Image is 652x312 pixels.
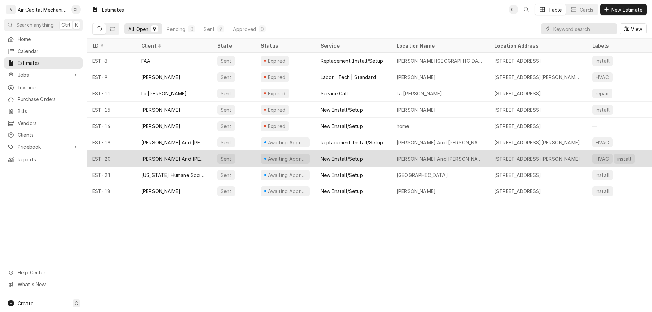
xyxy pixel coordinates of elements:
[87,150,136,167] div: EST-20
[4,141,83,152] a: Go to Pricebook
[18,120,79,127] span: Vendors
[71,5,81,14] div: Charles Faure's Avatar
[494,42,580,49] div: Location Address
[141,106,180,113] div: [PERSON_NAME]
[494,90,541,97] div: [STREET_ADDRESS]
[595,57,610,65] div: install
[397,155,484,162] div: [PERSON_NAME] And [PERSON_NAME]
[128,25,148,33] div: All Open
[18,143,69,150] span: Pricebook
[267,155,307,162] div: Awaiting Approval
[397,188,436,195] div: [PERSON_NAME]
[267,106,286,113] div: Expired
[87,85,136,102] div: EST-11
[509,5,518,14] div: CF
[521,4,532,15] button: Open search
[18,59,79,67] span: Estimates
[595,74,610,81] div: HVAC
[141,57,150,65] div: FAA
[4,106,83,117] a: Bills
[4,82,83,93] a: Invoices
[18,131,79,139] span: Clients
[617,155,632,162] div: install
[494,139,580,146] div: [STREET_ADDRESS][PERSON_NAME]
[595,139,610,146] div: HVAC
[494,155,580,162] div: [STREET_ADDRESS][PERSON_NAME]
[87,134,136,150] div: EST-19
[267,90,286,97] div: Expired
[595,188,610,195] div: install
[167,25,185,33] div: Pending
[397,123,409,130] div: home
[261,42,308,49] div: Status
[87,53,136,69] div: EST-8
[494,171,541,179] div: [STREET_ADDRESS]
[71,5,81,14] div: CF
[141,139,206,146] div: [PERSON_NAME] And [PERSON_NAME]
[397,57,484,65] div: [PERSON_NAME][GEOGRAPHIC_DATA] [GEOGRAPHIC_DATA], [GEOGRAPHIC_DATA]
[397,90,442,97] div: La [PERSON_NAME]
[4,129,83,141] a: Clients
[18,156,79,163] span: Reports
[321,57,383,65] div: Replacement Install/Setup
[553,23,614,34] input: Keyword search
[220,90,232,97] div: Sent
[630,25,644,33] span: View
[397,74,436,81] div: [PERSON_NAME]
[397,139,484,146] div: [PERSON_NAME] And [PERSON_NAME]
[4,94,83,105] a: Purchase Orders
[219,25,223,33] div: 9
[87,183,136,199] div: EST-18
[18,71,69,78] span: Jobs
[220,155,232,162] div: Sent
[233,25,256,33] div: Approved
[141,155,206,162] div: [PERSON_NAME] And [PERSON_NAME]
[18,96,79,103] span: Purchase Orders
[4,154,83,165] a: Reports
[321,188,363,195] div: New Install/Setup
[4,45,83,57] a: Calendar
[220,139,232,146] div: Sent
[267,57,286,65] div: Expired
[6,5,16,14] div: A
[595,155,610,162] div: HVAC
[18,84,79,91] span: Invoices
[397,42,482,49] div: Location Name
[267,188,307,195] div: Awaiting Approval
[4,57,83,69] a: Estimates
[16,21,54,29] span: Search anything
[397,106,436,113] div: [PERSON_NAME]
[141,188,180,195] div: [PERSON_NAME]
[4,34,83,45] a: Home
[87,102,136,118] div: EST-15
[321,74,376,81] div: Labor | Tech | Standard
[87,118,136,134] div: EST-14
[595,106,610,113] div: install
[220,74,232,81] div: Sent
[4,19,83,31] button: Search anythingCtrlK
[189,25,194,33] div: 0
[75,300,78,307] span: C
[18,36,79,43] span: Home
[87,69,136,85] div: EST-9
[620,23,647,34] button: View
[267,123,286,130] div: Expired
[321,155,363,162] div: New Install/Setup
[141,74,180,81] div: [PERSON_NAME]
[220,57,232,65] div: Sent
[220,171,232,179] div: Sent
[141,90,187,97] div: La [PERSON_NAME]
[217,42,250,49] div: State
[494,106,541,113] div: [STREET_ADDRESS]
[580,6,593,13] div: Cards
[321,42,384,49] div: Service
[220,123,232,130] div: Sent
[494,123,541,130] div: [STREET_ADDRESS]
[18,269,78,276] span: Help Center
[152,25,157,33] div: 9
[75,21,78,29] span: K
[18,281,78,288] span: What's New
[595,90,610,97] div: repair
[141,171,206,179] div: [US_STATE] Humane Society
[18,108,79,115] span: Bills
